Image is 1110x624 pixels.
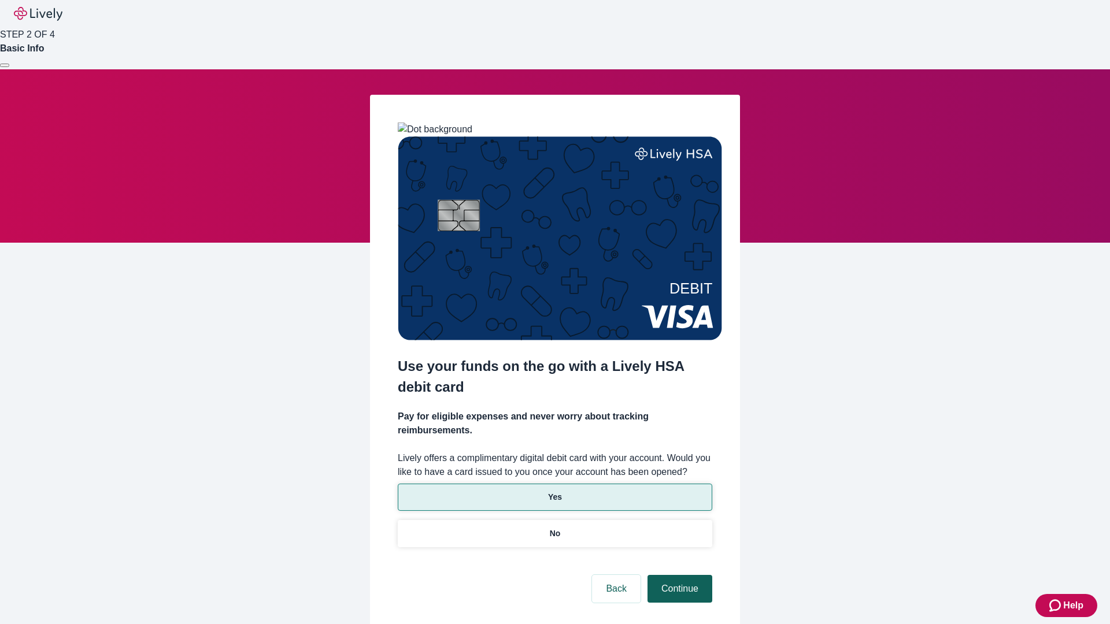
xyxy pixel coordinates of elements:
[398,122,472,136] img: Dot background
[592,575,641,603] button: Back
[1035,594,1097,617] button: Zendesk support iconHelp
[398,451,712,479] label: Lively offers a complimentary digital debit card with your account. Would you like to have a card...
[398,356,712,398] h2: Use your funds on the go with a Lively HSA debit card
[647,575,712,603] button: Continue
[548,491,562,503] p: Yes
[398,520,712,547] button: No
[1063,599,1083,612] span: Help
[14,7,62,21] img: Lively
[550,528,561,540] p: No
[1049,599,1063,612] svg: Zendesk support icon
[398,136,722,340] img: Debit card
[398,410,712,437] h4: Pay for eligible expenses and never worry about tracking reimbursements.
[398,484,712,511] button: Yes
